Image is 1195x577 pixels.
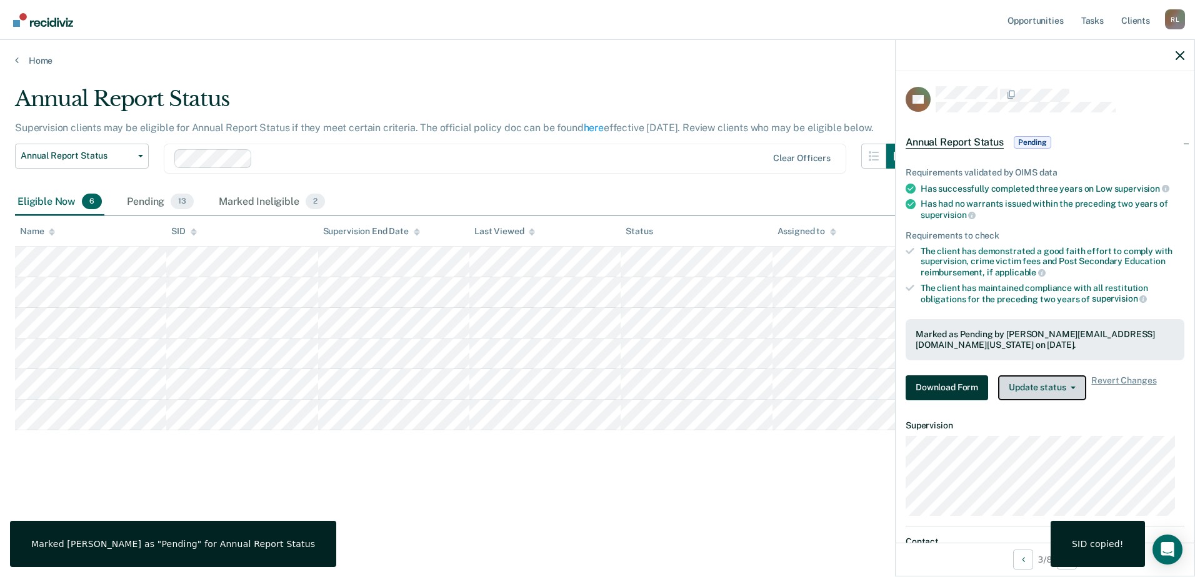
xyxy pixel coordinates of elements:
span: Annual Report Status [21,150,133,161]
p: Supervision clients may be eligible for Annual Report Status if they meet certain criteria. The o... [15,122,873,134]
a: Home [15,55,1180,66]
div: Marked Ineligible [216,189,327,216]
a: here [584,122,604,134]
button: Update status [998,375,1086,400]
div: 3 / 8 [896,543,1194,576]
div: Supervision End Date [323,226,420,237]
span: Pending [1014,136,1051,149]
span: Annual Report Status [906,136,1004,149]
div: Open Intercom Messenger [1152,535,1182,565]
button: Download Form [906,375,988,400]
span: Revert Changes [1091,375,1156,400]
div: Pending [124,189,196,216]
span: 13 [171,194,194,210]
div: Name [20,226,55,237]
div: SID [171,226,197,237]
button: Profile dropdown button [1165,9,1185,29]
div: Last Viewed [474,226,535,237]
div: SID copied! [1072,538,1124,550]
span: applicable [995,267,1046,277]
div: Eligible Now [15,189,104,216]
dt: Contact [906,536,1184,547]
div: Marked as Pending by [PERSON_NAME][EMAIL_ADDRESS][DOMAIN_NAME][US_STATE] on [DATE]. [916,329,1174,350]
span: supervision [921,210,976,220]
div: The client has maintained compliance with all restitution obligations for the preceding two years of [921,283,1184,304]
div: Requirements validated by OIMS data [906,167,1184,178]
span: 2 [306,194,325,210]
div: Marked [PERSON_NAME] as "Pending" for Annual Report Status [31,538,315,550]
div: Clear officers [773,153,831,164]
div: R L [1165,9,1185,29]
div: Assigned to [777,226,836,237]
button: Previous Opportunity [1013,550,1033,570]
span: 6 [82,194,102,210]
div: Annual Report Status [15,86,911,122]
div: Requirements to check [906,230,1184,241]
a: Navigate to form link [906,375,993,400]
span: supervision [1092,293,1147,303]
img: Recidiviz [13,13,73,27]
dt: Supervision [906,420,1184,431]
div: Has successfully completed three years on Low [921,183,1184,194]
div: Status [626,226,652,237]
div: Annual Report StatusPending [896,122,1194,162]
div: Has had no warrants issued within the preceding two years of [921,199,1184,220]
div: The client has demonstrated a good faith effort to comply with supervision, crime victim fees and... [921,246,1184,278]
span: supervision [1114,184,1169,194]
